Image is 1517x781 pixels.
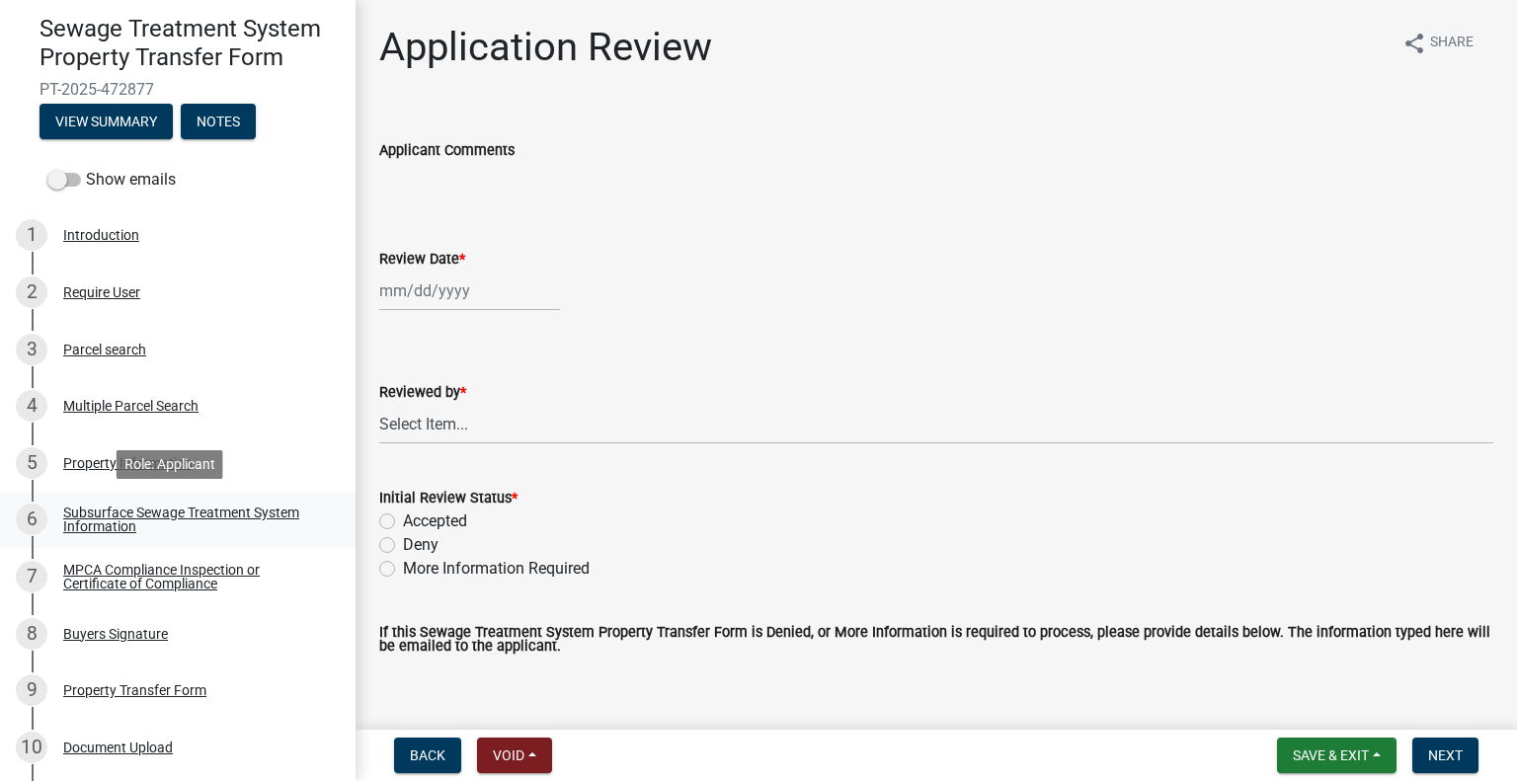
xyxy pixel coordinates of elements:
[1277,738,1397,773] button: Save & Exit
[63,741,173,754] div: Document Upload
[379,386,466,400] label: Reviewed by
[16,504,47,535] div: 6
[63,343,146,356] div: Parcel search
[477,738,552,773] button: Void
[40,15,340,72] h4: Sewage Treatment System Property Transfer Form
[379,626,1493,655] label: If this Sewage Treatment System Property Transfer Form is Denied, or More Information is required...
[63,456,193,470] div: Property Information
[16,390,47,422] div: 4
[1293,747,1369,763] span: Save & Exit
[16,276,47,308] div: 2
[117,450,223,479] div: Role: Applicant
[1430,32,1474,55] span: Share
[181,104,256,139] button: Notes
[379,24,712,71] h1: Application Review
[181,115,256,130] wm-modal-confirm: Notes
[63,399,199,413] div: Multiple Parcel Search
[40,104,173,139] button: View Summary
[403,557,590,581] label: More Information Required
[16,447,47,479] div: 5
[493,747,524,763] span: Void
[47,168,176,192] label: Show emails
[16,618,47,650] div: 8
[63,627,168,641] div: Buyers Signature
[63,683,206,697] div: Property Transfer Form
[379,492,518,506] label: Initial Review Status
[40,80,316,99] span: PT-2025-472877
[379,144,515,158] label: Applicant Comments
[40,115,173,130] wm-modal-confirm: Summary
[1428,747,1463,763] span: Next
[1402,32,1426,55] i: share
[1412,738,1478,773] button: Next
[16,219,47,251] div: 1
[379,271,560,311] input: mm/dd/yyyy
[63,285,140,299] div: Require User
[16,732,47,763] div: 10
[379,253,465,267] label: Review Date
[403,509,467,533] label: Accepted
[394,738,461,773] button: Back
[63,228,139,242] div: Introduction
[16,334,47,365] div: 3
[16,561,47,592] div: 7
[403,533,439,557] label: Deny
[1387,24,1489,62] button: shareShare
[63,506,324,533] div: Subsurface Sewage Treatment System Information
[410,747,445,763] span: Back
[63,563,324,590] div: MPCA Compliance Inspection or Certificate of Compliance
[16,674,47,706] div: 9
